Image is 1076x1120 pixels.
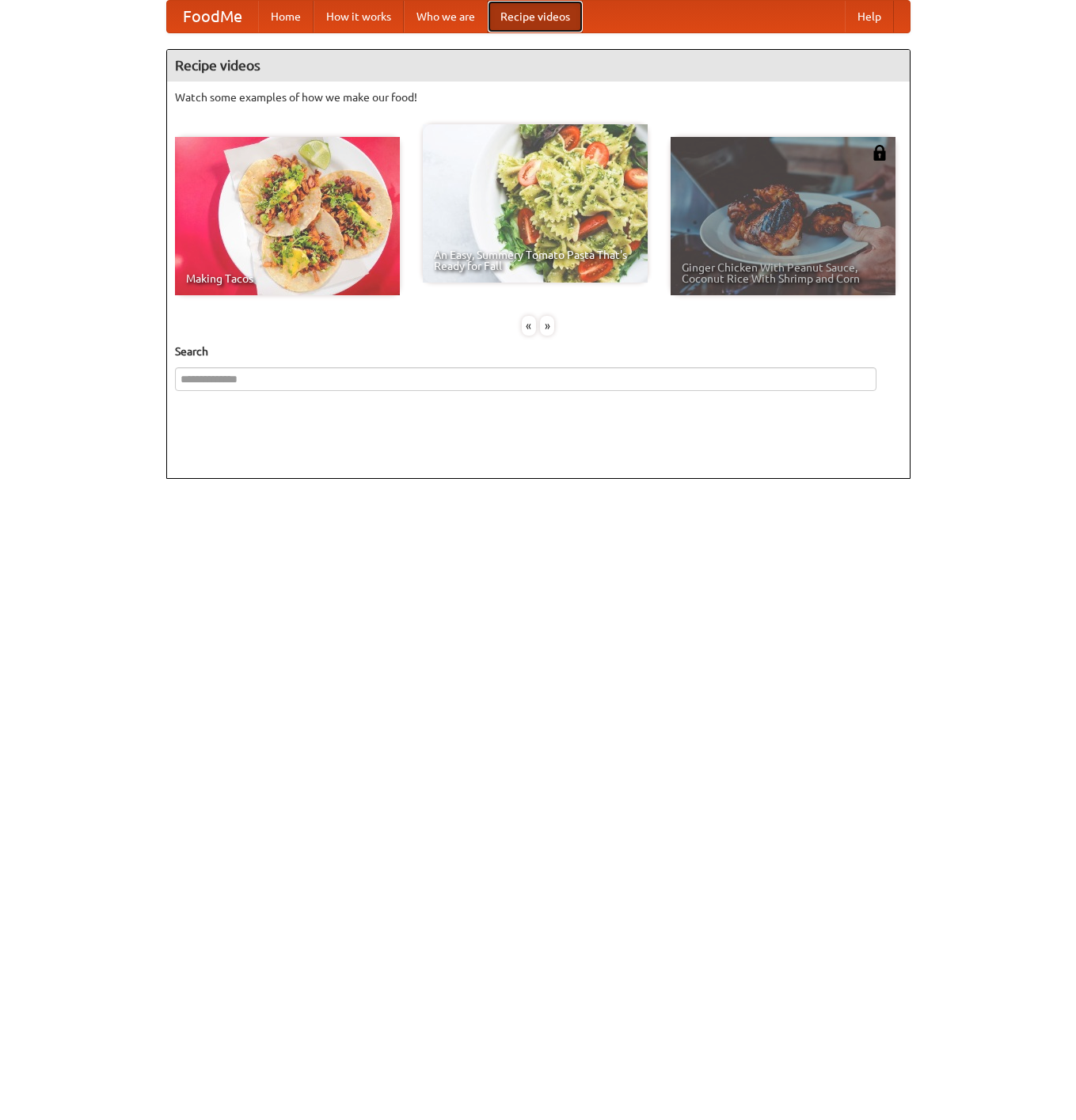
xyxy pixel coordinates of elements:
a: Help [845,1,894,32]
h4: Recipe videos [167,50,910,82]
h5: Search [175,344,902,359]
span: An Easy, Summery Tomato Pasta That's Ready for Fall [434,249,637,271]
div: « [522,316,536,336]
p: Watch some examples of how we make our food! [175,89,902,105]
span: Making Tacos [186,273,389,284]
a: An Easy, Summery Tomato Pasta That's Ready for Fall [423,124,648,283]
img: 483408.png [872,145,888,161]
a: Recipe videos [488,1,583,32]
div: » [540,316,554,336]
a: Who we are [404,1,488,32]
a: Making Tacos [175,137,400,295]
a: Home [258,1,314,32]
a: FoodMe [167,1,258,32]
a: How it works [314,1,404,32]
